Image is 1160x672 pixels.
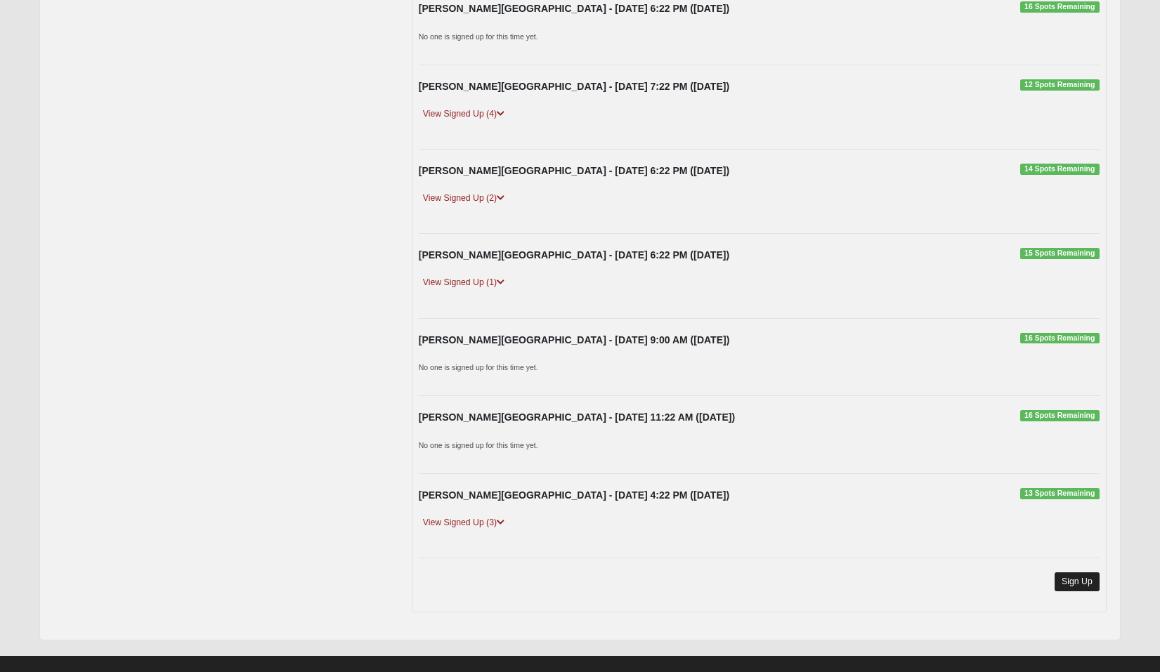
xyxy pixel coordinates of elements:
small: No one is signed up for this time yet. [419,363,538,371]
a: View Signed Up (2) [419,191,509,206]
small: No one is signed up for this time yet. [419,32,538,41]
strong: [PERSON_NAME][GEOGRAPHIC_DATA] - [DATE] 11:22 AM ([DATE]) [419,411,735,423]
span: 16 Spots Remaining [1020,410,1100,421]
strong: [PERSON_NAME][GEOGRAPHIC_DATA] - [DATE] 6:22 PM ([DATE]) [419,249,729,261]
strong: [PERSON_NAME][GEOGRAPHIC_DATA] - [DATE] 4:22 PM ([DATE]) [419,489,729,501]
strong: [PERSON_NAME][GEOGRAPHIC_DATA] - [DATE] 7:22 PM ([DATE]) [419,81,729,92]
a: Sign Up [1055,572,1100,591]
span: 12 Spots Remaining [1020,79,1100,91]
strong: [PERSON_NAME][GEOGRAPHIC_DATA] - [DATE] 6:22 PM ([DATE]) [419,165,729,176]
a: View Signed Up (4) [419,107,509,121]
strong: [PERSON_NAME][GEOGRAPHIC_DATA] - [DATE] 9:00 AM ([DATE]) [419,334,730,345]
strong: [PERSON_NAME][GEOGRAPHIC_DATA] - [DATE] 6:22 PM ([DATE]) [419,3,729,14]
span: 13 Spots Remaining [1020,488,1100,499]
span: 16 Spots Remaining [1020,1,1100,13]
small: No one is signed up for this time yet. [419,441,538,449]
span: 16 Spots Remaining [1020,333,1100,344]
a: View Signed Up (3) [419,515,509,530]
span: 15 Spots Remaining [1020,248,1100,259]
span: 14 Spots Remaining [1020,164,1100,175]
a: View Signed Up (1) [419,275,509,290]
